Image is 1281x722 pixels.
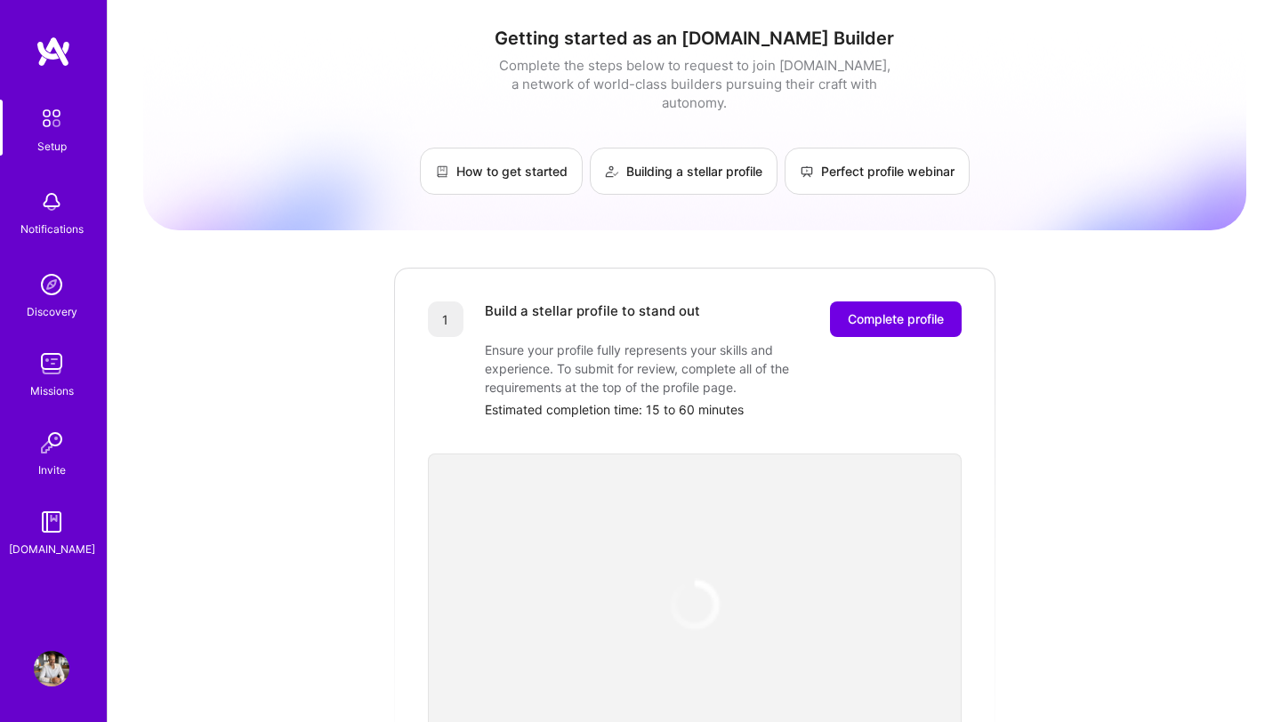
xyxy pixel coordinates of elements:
div: Build a stellar profile to stand out [485,301,700,337]
img: Invite [34,425,69,461]
div: Notifications [20,220,84,238]
div: Missions [30,381,74,400]
img: Perfect profile webinar [800,164,814,179]
img: logo [36,36,71,68]
div: Complete the steps below to request to join [DOMAIN_NAME], a network of world-class builders purs... [495,56,895,112]
span: Complete profile [848,310,944,328]
img: guide book [34,504,69,540]
div: Discovery [27,302,77,321]
div: Ensure your profile fully represents your skills and experience. To submit for review, complete a... [485,341,841,397]
div: Estimated completion time: 15 to 60 minutes [485,400,962,419]
div: [DOMAIN_NAME] [9,540,95,558]
a: Building a stellar profile [590,148,777,195]
img: setup [33,100,70,137]
a: How to get started [420,148,583,195]
img: How to get started [435,164,449,179]
h1: Getting started as an [DOMAIN_NAME] Builder [143,28,1246,49]
img: bell [34,184,69,220]
img: Building a stellar profile [605,164,619,179]
img: teamwork [34,346,69,381]
div: 1 [428,301,463,337]
button: Complete profile [830,301,962,337]
div: Setup [37,137,67,156]
a: Perfect profile webinar [785,148,970,195]
a: User Avatar [29,651,74,686]
img: loading [657,566,732,642]
div: Invite [38,461,66,479]
img: User Avatar [34,651,69,686]
img: discovery [34,267,69,302]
